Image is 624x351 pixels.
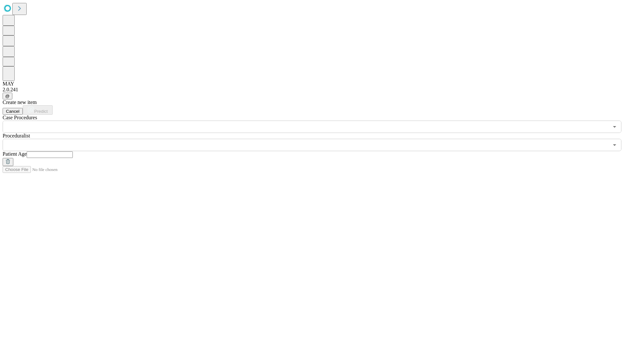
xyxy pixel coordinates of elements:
[610,140,619,149] button: Open
[23,105,53,115] button: Predict
[6,109,19,114] span: Cancel
[3,99,37,105] span: Create new item
[3,93,12,99] button: @
[3,133,30,138] span: Proceduralist
[610,122,619,131] button: Open
[3,81,621,87] div: MAY
[3,108,23,115] button: Cancel
[34,109,47,114] span: Predict
[3,115,37,120] span: Scheduled Procedure
[3,87,621,93] div: 2.0.241
[3,151,27,157] span: Patient Age
[5,94,10,98] span: @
